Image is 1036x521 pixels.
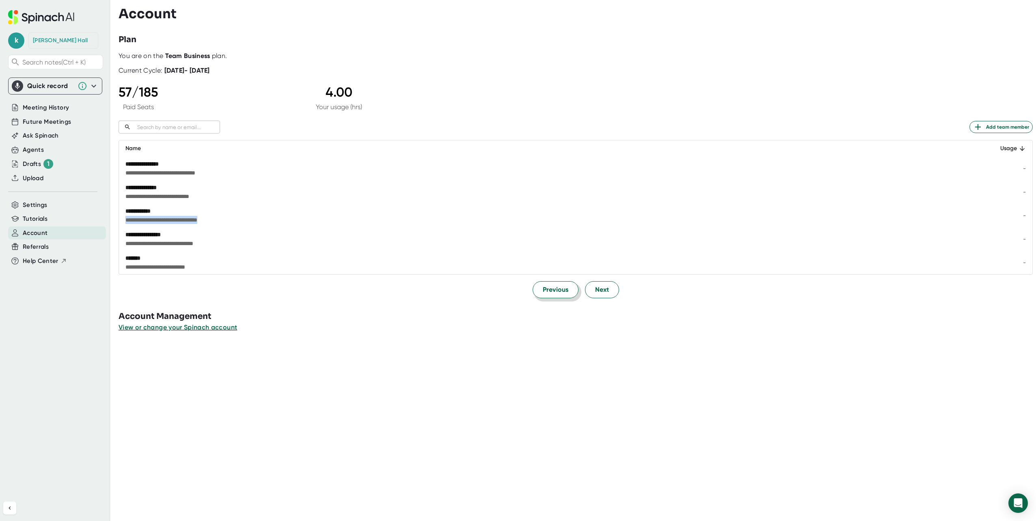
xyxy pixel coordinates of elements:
div: Open Intercom Messenger [1008,493,1028,513]
td: - [984,157,1032,180]
div: Your usage (hrs) [316,103,362,111]
button: Drafts 1 [23,159,53,169]
span: Next [595,285,609,295]
div: Kyle Hall [33,37,88,44]
input: Search by name or email... [134,123,220,132]
div: You are on the plan. [119,52,1033,60]
b: Team Business [165,52,210,60]
button: View or change your Spinach account [119,323,237,332]
button: Help Center [23,256,67,266]
div: 4.00 [316,84,362,100]
button: Referrals [23,242,49,252]
button: Next [585,281,619,298]
span: Help Center [23,256,58,266]
td: - [984,204,1032,227]
button: Settings [23,200,47,210]
div: Name [125,144,977,153]
div: Drafts [23,159,53,169]
button: Meeting History [23,103,69,112]
b: [DATE] - [DATE] [164,67,210,74]
span: Search notes (Ctrl + K) [22,58,101,66]
h3: Account [119,6,177,22]
div: Quick record [27,82,73,90]
div: 1 [43,159,53,169]
button: Future Meetings [23,117,71,127]
span: View or change your Spinach account [119,323,237,331]
div: 57 / 185 [119,84,158,100]
span: k [8,32,24,49]
div: Current Cycle: [119,67,210,75]
button: Upload [23,174,43,183]
h3: Account Management [119,310,1036,323]
div: Quick record [12,78,99,94]
button: Agents [23,145,44,155]
button: Tutorials [23,214,47,224]
div: Paid Seats [119,103,158,111]
td: - [984,227,1032,251]
button: Collapse sidebar [3,502,16,515]
span: Previous [543,285,568,295]
td: - [984,180,1032,204]
button: Ask Spinach [23,131,59,140]
div: Usage [990,144,1026,153]
button: Add team member [969,121,1033,133]
h3: Plan [119,34,136,46]
button: Previous [533,281,578,298]
td: - [984,251,1032,274]
button: Account [23,228,47,238]
span: Add team member [973,122,1029,132]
